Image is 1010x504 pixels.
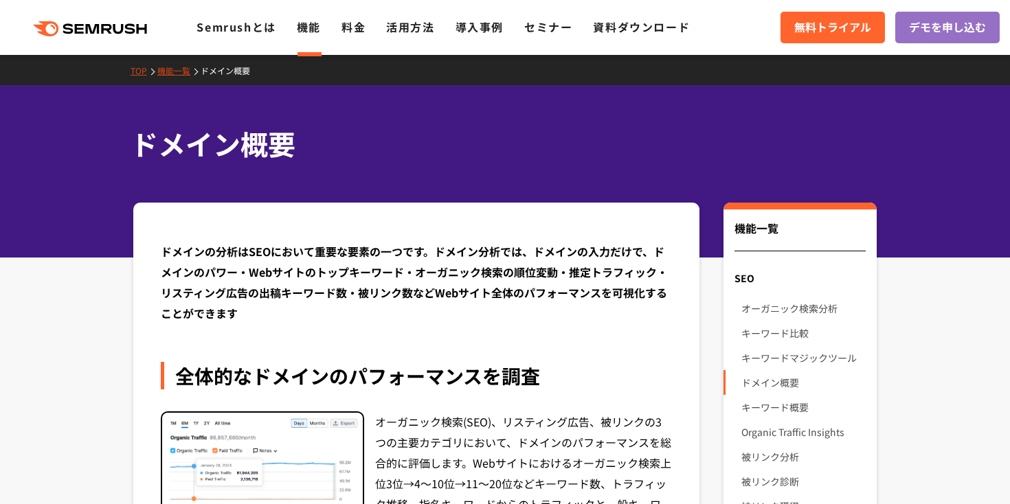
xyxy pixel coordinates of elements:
[734,220,866,251] div: 機能一覧
[197,19,276,35] a: Semrushとは
[131,65,157,76] a: TOP
[741,296,866,321] a: オーガニック検索分析
[161,241,672,323] div: ドメインの分析はSEOにおいて重要な要素の一つです。ドメイン分析では、ドメインの入力だけで、ドメインのパワー・Webサイトのトップキーワード・オーガニック検索の順位変動・推定トラフィック・リステ...
[723,266,877,290] div: SEO
[741,420,866,444] a: Organic Traffic Insights
[895,12,1000,43] a: デモを申し込む
[341,19,366,35] a: 料金
[593,19,690,35] a: 資料ダウンロード
[741,395,866,420] a: キーワード概要
[781,12,885,43] a: 無料トライアル
[524,19,572,35] a: セミナー
[131,124,866,164] h1: ドメイン概要
[456,19,504,35] a: 導入事例
[201,65,260,76] a: ドメイン概要
[157,65,201,76] a: 機能一覧
[741,370,866,395] a: ドメイン概要
[741,345,866,370] a: キーワードマジックツール
[386,19,434,35] a: 活用方法
[741,321,866,345] a: キーワード比較
[794,19,871,36] span: 無料トライアル
[161,362,672,389] div: 全体的なドメインのパフォーマンスを調査
[741,469,866,494] a: 被リンク診断
[741,444,866,469] a: 被リンク分析
[909,19,986,36] span: デモを申し込む
[297,19,321,35] a: 機能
